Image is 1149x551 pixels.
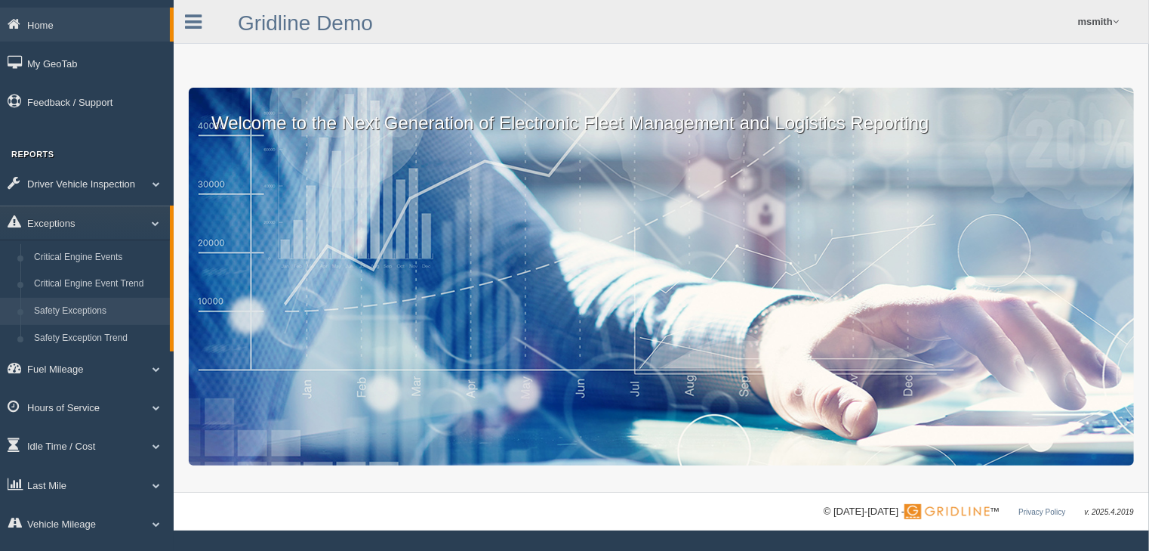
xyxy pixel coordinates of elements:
a: Gridline Demo [238,11,373,35]
a: Critical Engine Event Trend [27,271,170,298]
img: Gridline [904,504,990,519]
p: Welcome to the Next Generation of Electronic Fleet Management and Logistics Reporting [189,88,1134,136]
a: Safety Exceptions [27,298,170,325]
a: Privacy Policy [1018,508,1065,516]
div: © [DATE]-[DATE] - ™ [824,504,1134,520]
a: Critical Engine Events [27,244,170,271]
span: v. 2025.4.2019 [1085,508,1134,516]
a: Safety Exception Trend [27,325,170,352]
